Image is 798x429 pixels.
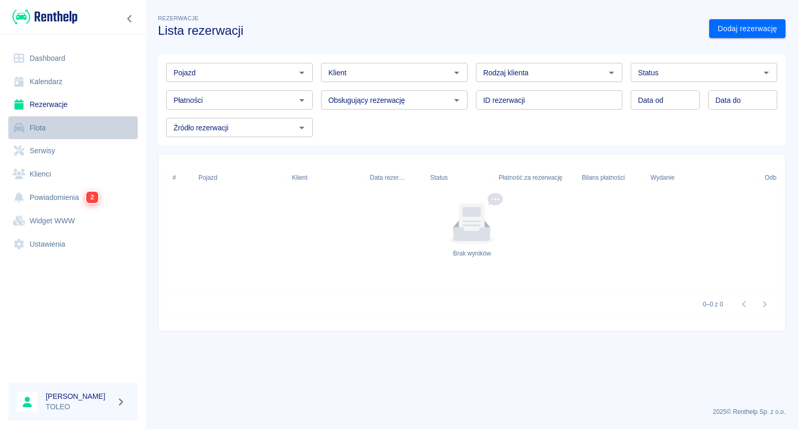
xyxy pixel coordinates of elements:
button: Otwórz [604,65,619,80]
div: Klient [287,163,365,192]
div: Brak wyników [453,249,491,258]
span: 2 [86,192,98,203]
div: Wydanie [650,163,674,192]
div: Płatność za rezerwację [494,163,577,192]
button: Sort [405,170,420,185]
a: Dodaj rezerwację [709,19,786,38]
div: Klient [292,163,308,192]
div: Pojazd [193,163,287,192]
img: Renthelp logo [12,8,77,25]
a: Serwisy [8,139,138,163]
span: Rezerwacje [158,15,198,21]
div: Odbiór [765,163,783,192]
div: # [167,163,193,192]
input: DD.MM.YYYY [708,90,777,110]
div: Status [430,163,448,192]
button: Otwórz [295,93,309,108]
a: Klienci [8,163,138,186]
div: Wydanie [645,163,760,192]
a: Renthelp logo [8,8,77,25]
a: Ustawienia [8,233,138,256]
div: Data rezerwacji [370,163,405,192]
a: Flota [8,116,138,140]
h3: Lista rezerwacji [158,23,701,38]
input: DD.MM.YYYY [631,90,700,110]
p: 0–0 z 0 [703,300,723,309]
a: Kalendarz [8,70,138,93]
h6: [PERSON_NAME] [46,391,112,401]
a: Rezerwacje [8,93,138,116]
button: Sort [674,170,689,185]
a: Widget WWW [8,209,138,233]
div: # [172,163,176,192]
div: Płatność za rezerwację [499,163,563,192]
p: 2025 © Renthelp Sp. z o.o. [158,407,786,417]
button: Otwórz [295,120,309,135]
button: Otwórz [449,93,464,108]
div: Bilans płatności [577,163,645,192]
div: Status [425,163,494,192]
a: Powiadomienia2 [8,185,138,209]
a: Dashboard [8,47,138,70]
div: Data rezerwacji [365,163,425,192]
div: Pojazd [198,163,217,192]
p: TOLEO [46,401,112,412]
button: Zwiń nawigację [122,12,138,25]
button: Otwórz [449,65,464,80]
button: Otwórz [759,65,774,80]
div: Bilans płatności [582,163,625,192]
button: Otwórz [295,65,309,80]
